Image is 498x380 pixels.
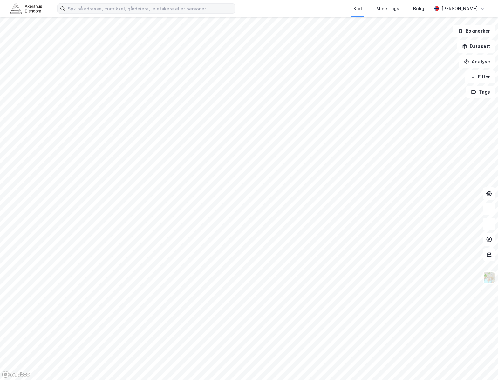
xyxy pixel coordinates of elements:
[10,3,42,14] img: akershus-eiendom-logo.9091f326c980b4bce74ccdd9f866810c.svg
[466,350,498,380] iframe: Chat Widget
[413,5,424,12] div: Bolig
[441,5,478,12] div: [PERSON_NAME]
[65,4,235,13] input: Søk på adresse, matrikkel, gårdeiere, leietakere eller personer
[466,350,498,380] div: Kontrollprogram for chat
[353,5,362,12] div: Kart
[376,5,399,12] div: Mine Tags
